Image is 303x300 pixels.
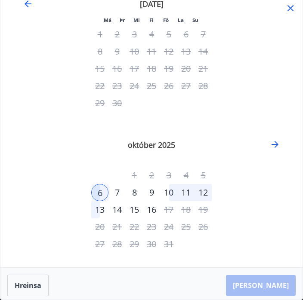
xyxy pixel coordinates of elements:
td: Not available. mánudagur, 1. september 2025 [91,26,108,43]
div: 12 [195,184,212,201]
div: 14 [108,201,126,218]
small: Fi [149,17,154,23]
td: Not available. þriðjudagur, 28. október 2025 [108,236,126,253]
td: Not available. þriðjudagur, 30. september 2025 [108,95,126,112]
td: Not available. laugardagur, 13. september 2025 [177,43,195,60]
td: Not available. þriðjudagur, 16. september 2025 [108,60,126,77]
td: Not available. laugardagur, 27. september 2025 [177,77,195,95]
td: Not available. fimmtudagur, 30. október 2025 [143,236,160,253]
div: 10 [160,184,177,201]
td: Not available. mánudagur, 27. október 2025 [91,236,108,253]
td: Not available. laugardagur, 6. september 2025 [177,26,195,43]
div: 13 [91,201,108,218]
td: Not available. mánudagur, 20. október 2025 [91,218,108,236]
td: Choose þriðjudagur, 7. október 2025 as your check-out date. It’s available. [108,184,126,201]
div: Move forward to switch to the next month. [270,139,280,150]
td: Not available. föstudagur, 19. september 2025 [160,60,177,77]
div: 7 [108,184,126,201]
td: Choose mánudagur, 13. október 2025 as your check-out date. It’s available. [91,201,108,218]
td: Not available. fimmtudagur, 11. september 2025 [143,43,160,60]
div: Aðeins útritun í boði [160,60,177,77]
td: Not available. laugardagur, 20. september 2025 [177,60,195,77]
td: Not available. föstudagur, 17. október 2025 [160,201,177,218]
td: Not available. föstudagur, 5. september 2025 [160,26,177,43]
td: Not available. fimmtudagur, 2. október 2025 [143,167,160,184]
td: Not available. mánudagur, 8. september 2025 [91,43,108,60]
td: Not available. fimmtudagur, 4. september 2025 [143,26,160,43]
td: Not available. föstudagur, 24. október 2025 [160,218,177,236]
td: Not available. föstudagur, 3. október 2025 [160,167,177,184]
div: 8 [126,184,143,201]
td: Choose fimmtudagur, 16. október 2025 as your check-out date. It’s available. [143,201,160,218]
td: Not available. föstudagur, 31. október 2025 [160,236,177,253]
div: 6 [91,184,108,201]
small: Su [192,17,198,23]
small: Má [104,17,111,23]
div: 15 [126,201,143,218]
td: Not available. þriðjudagur, 21. október 2025 [108,218,126,236]
td: Not available. miðvikudagur, 1. október 2025 [126,167,143,184]
td: Choose föstudagur, 10. október 2025 as your check-out date. It’s available. [160,184,177,201]
td: Choose þriðjudagur, 14. október 2025 as your check-out date. It’s available. [108,201,126,218]
td: Choose laugardagur, 11. október 2025 as your check-out date. It’s available. [177,184,195,201]
button: Hreinsa [7,275,49,296]
td: Choose fimmtudagur, 9. október 2025 as your check-out date. It’s available. [143,184,160,201]
td: Not available. fimmtudagur, 23. október 2025 [143,218,160,236]
td: Choose sunnudagur, 12. október 2025 as your check-out date. It’s available. [195,184,212,201]
td: Not available. sunnudagur, 26. október 2025 [195,218,212,236]
strong: október 2025 [128,140,175,150]
td: Not available. miðvikudagur, 29. október 2025 [126,236,143,253]
td: Not available. sunnudagur, 5. október 2025 [195,167,212,184]
td: Not available. sunnudagur, 14. september 2025 [195,43,212,60]
td: Choose miðvikudagur, 15. október 2025 as your check-out date. It’s available. [126,201,143,218]
td: Choose miðvikudagur, 8. október 2025 as your check-out date. It’s available. [126,184,143,201]
td: Not available. mánudagur, 29. september 2025 [91,95,108,112]
td: Not available. föstudagur, 12. september 2025 [160,43,177,60]
small: Þr [120,17,125,23]
td: Not available. laugardagur, 18. október 2025 [177,201,195,218]
td: Not available. mánudagur, 22. september 2025 [91,77,108,95]
small: La [178,17,184,23]
td: Not available. þriðjudagur, 2. september 2025 [108,26,126,43]
div: Aðeins útritun í boði [108,26,126,43]
td: Not available. sunnudagur, 21. september 2025 [195,60,212,77]
td: Not available. miðvikudagur, 3. september 2025 [126,26,143,43]
td: Not available. laugardagur, 4. október 2025 [177,167,195,184]
td: Not available. fimmtudagur, 25. september 2025 [143,77,160,95]
td: Not available. mánudagur, 15. september 2025 [91,60,108,77]
small: Mi [133,17,140,23]
td: Not available. fimmtudagur, 18. september 2025 [143,60,160,77]
td: Not available. miðvikudagur, 17. september 2025 [126,60,143,77]
td: Selected as start date. mánudagur, 6. október 2025 [91,184,108,201]
td: Not available. sunnudagur, 28. september 2025 [195,77,212,95]
td: Not available. laugardagur, 25. október 2025 [177,218,195,236]
td: Not available. miðvikudagur, 24. september 2025 [126,77,143,95]
div: Aðeins útritun í boði [143,201,160,218]
td: Not available. föstudagur, 26. september 2025 [160,77,177,95]
div: 11 [177,184,195,201]
td: Not available. sunnudagur, 7. september 2025 [195,26,212,43]
td: Not available. sunnudagur, 19. október 2025 [195,201,212,218]
td: Not available. þriðjudagur, 9. september 2025 [108,43,126,60]
td: Not available. miðvikudagur, 22. október 2025 [126,218,143,236]
div: 9 [143,184,160,201]
td: Not available. miðvikudagur, 10. september 2025 [126,43,143,60]
small: Fö [163,17,169,23]
td: Not available. þriðjudagur, 23. september 2025 [108,77,126,95]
